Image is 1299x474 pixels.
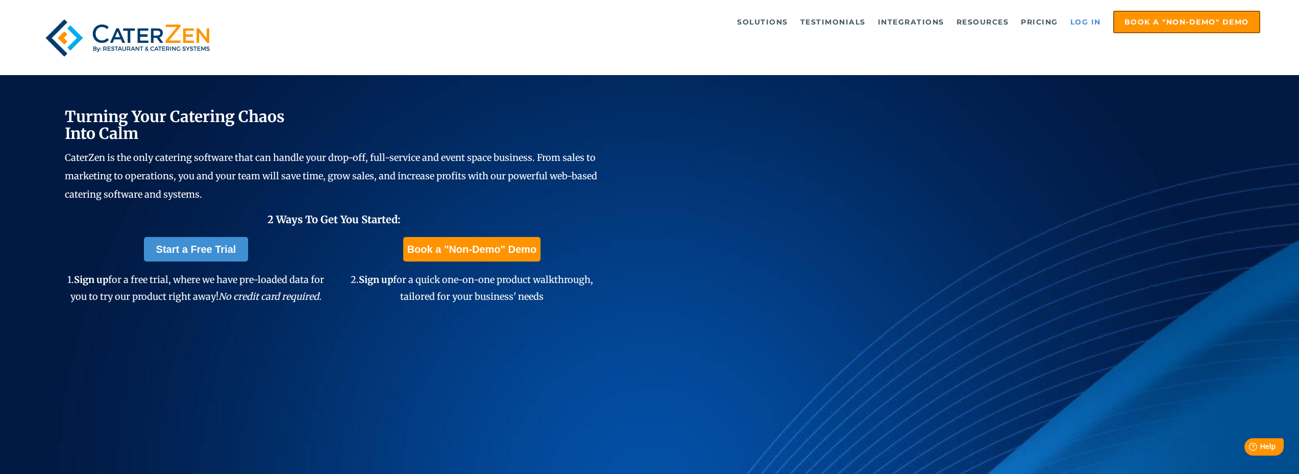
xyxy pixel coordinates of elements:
iframe: Help widget launcher [1208,434,1288,463]
a: Testimonials [795,12,871,32]
span: CaterZen is the only catering software that can handle your drop-off, full-service and event spac... [65,152,597,200]
a: Pricing [1016,12,1063,32]
a: Solutions [732,12,793,32]
a: Resources [951,12,1014,32]
span: 1. for a free trial, where we have pre-loaded data for you to try our product right away! [67,274,324,302]
span: Sign up [74,274,108,286]
a: Log in [1065,12,1106,32]
span: Sign up [359,274,393,286]
span: 2 Ways To Get You Started: [267,213,401,226]
img: caterzen [39,11,216,65]
a: Book a "Non-Demo" Demo [1113,11,1260,33]
a: Integrations [873,12,949,32]
a: Start a Free Trial [144,237,249,262]
div: Navigation Menu [248,11,1260,33]
em: No credit card required. [218,291,322,302]
a: Book a "Non-Demo" Demo [403,237,541,262]
span: 2. for a quick one-on-one product walkthrough, tailored for your business' needs [351,274,593,302]
span: Turning Your Catering Chaos Into Calm [65,107,285,143]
